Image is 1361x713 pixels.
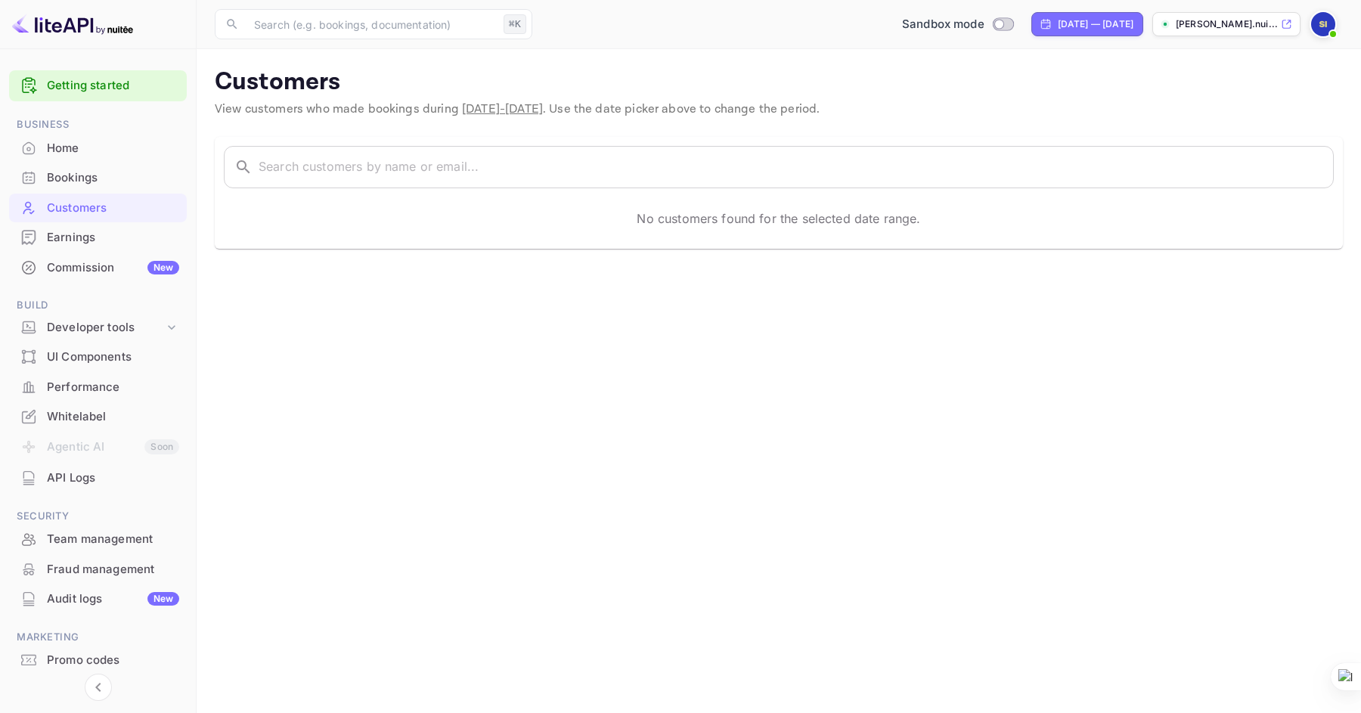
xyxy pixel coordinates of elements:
div: Audit logsNew [9,584,187,614]
span: Sandbox mode [902,16,984,33]
div: Promo codes [47,652,179,669]
span: [DATE] - [DATE] [462,101,543,117]
a: Fraud management [9,555,187,583]
div: Switch to Production mode [896,16,1019,33]
p: Customers [215,67,1343,98]
div: ⌘K [504,14,526,34]
input: Search customers by name or email... [259,146,1334,188]
div: Home [47,140,179,157]
span: Marketing [9,629,187,646]
a: Bookings [9,163,187,191]
button: Collapse navigation [85,674,112,701]
div: Earnings [47,229,179,246]
div: Commission [47,259,179,277]
div: CommissionNew [9,253,187,283]
div: UI Components [9,343,187,372]
div: New [147,261,179,274]
div: Team management [9,525,187,554]
div: Team management [47,531,179,548]
div: Bookings [47,169,179,187]
div: Fraud management [47,561,179,578]
div: New [147,592,179,606]
span: Security [9,508,187,525]
div: Getting started [9,70,187,101]
span: View customers who made bookings during . Use the date picker above to change the period. [215,101,820,117]
a: Getting started [47,77,179,95]
input: Search (e.g. bookings, documentation) [245,9,498,39]
div: UI Components [47,349,179,366]
div: Fraud management [9,555,187,584]
p: [PERSON_NAME].nui... [1176,17,1278,31]
div: Home [9,134,187,163]
a: Audit logsNew [9,584,187,612]
div: Promo codes [9,646,187,675]
div: Performance [9,373,187,402]
div: Developer tools [9,315,187,341]
a: Earnings [9,223,187,251]
div: [DATE] — [DATE] [1058,17,1133,31]
div: API Logs [47,470,179,487]
span: Business [9,116,187,133]
a: Home [9,134,187,162]
a: Whitelabel [9,402,187,430]
div: Whitelabel [9,402,187,432]
a: CommissionNew [9,253,187,281]
a: Performance [9,373,187,401]
p: No customers found for the selected date range. [637,209,920,228]
div: Performance [47,379,179,396]
a: Team management [9,525,187,553]
div: Customers [47,200,179,217]
div: Developer tools [47,319,164,336]
a: UI Components [9,343,187,370]
span: Build [9,297,187,314]
img: LiteAPI logo [12,12,133,36]
div: API Logs [9,463,187,493]
div: Earnings [9,223,187,253]
a: API Logs [9,463,187,491]
div: Whitelabel [47,408,179,426]
div: Bookings [9,163,187,193]
div: Audit logs [47,591,179,608]
a: Customers [9,194,187,222]
a: Promo codes [9,646,187,674]
img: saiful ihsan [1311,12,1335,36]
div: Customers [9,194,187,223]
